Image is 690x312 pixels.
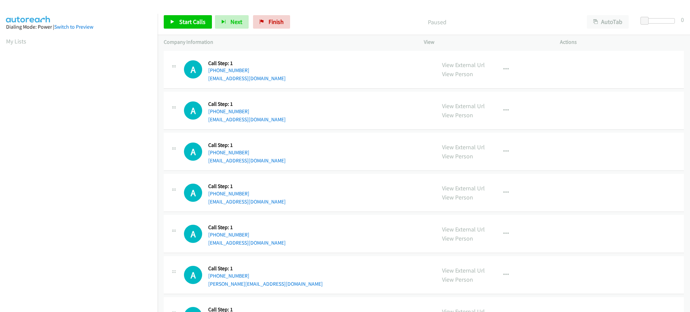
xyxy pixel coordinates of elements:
div: The call is yet to be attempted [184,225,202,243]
a: [PHONE_NUMBER] [208,190,249,197]
a: [EMAIL_ADDRESS][DOMAIN_NAME] [208,116,286,123]
div: The call is yet to be attempted [184,101,202,120]
span: Start Calls [179,18,206,26]
a: View External Url [442,102,485,110]
h5: Call Step: 1 [208,265,323,272]
h5: Call Step: 1 [208,60,286,67]
a: View External Url [442,61,485,69]
a: View Person [442,152,473,160]
a: My Lists [6,37,26,45]
span: Finish [269,18,284,26]
p: Company Information [164,38,412,46]
a: View Person [442,193,473,201]
a: [EMAIL_ADDRESS][DOMAIN_NAME] [208,198,286,205]
h5: Call Step: 1 [208,142,286,149]
a: Switch to Preview [54,24,93,30]
div: The call is yet to be attempted [184,184,202,202]
a: View External Url [442,267,485,274]
a: [PHONE_NUMBER] [208,67,249,73]
a: [EMAIL_ADDRESS][DOMAIN_NAME] [208,157,286,164]
h5: Call Step: 1 [208,183,286,190]
div: Dialing Mode: Power | [6,23,152,31]
a: [EMAIL_ADDRESS][DOMAIN_NAME] [208,240,286,246]
h1: A [184,60,202,79]
button: AutoTab [587,15,629,29]
a: Finish [253,15,290,29]
p: Paused [299,18,575,27]
a: View Person [442,276,473,283]
a: [EMAIL_ADDRESS][DOMAIN_NAME] [208,75,286,82]
h1: A [184,225,202,243]
h1: A [184,143,202,161]
a: Start Calls [164,15,212,29]
div: The call is yet to be attempted [184,143,202,161]
a: View External Url [442,225,485,233]
p: View [424,38,548,46]
a: [PHONE_NUMBER] [208,149,249,156]
div: The call is yet to be attempted [184,60,202,79]
span: Next [230,18,242,26]
a: View Person [442,70,473,78]
h1: A [184,184,202,202]
a: [PHONE_NUMBER] [208,108,249,115]
a: View Person [442,235,473,242]
div: 0 [681,15,684,24]
div: Delay between calls (in seconds) [644,18,675,24]
h1: A [184,266,202,284]
h5: Call Step: 1 [208,101,286,107]
div: The call is yet to be attempted [184,266,202,284]
a: View External Url [442,143,485,151]
a: [PHONE_NUMBER] [208,273,249,279]
h5: Call Step: 1 [208,224,286,231]
a: [PERSON_NAME][EMAIL_ADDRESS][DOMAIN_NAME] [208,281,323,287]
a: View External Url [442,184,485,192]
a: [PHONE_NUMBER] [208,231,249,238]
button: Next [215,15,249,29]
p: Actions [560,38,684,46]
a: View Person [442,111,473,119]
h1: A [184,101,202,120]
